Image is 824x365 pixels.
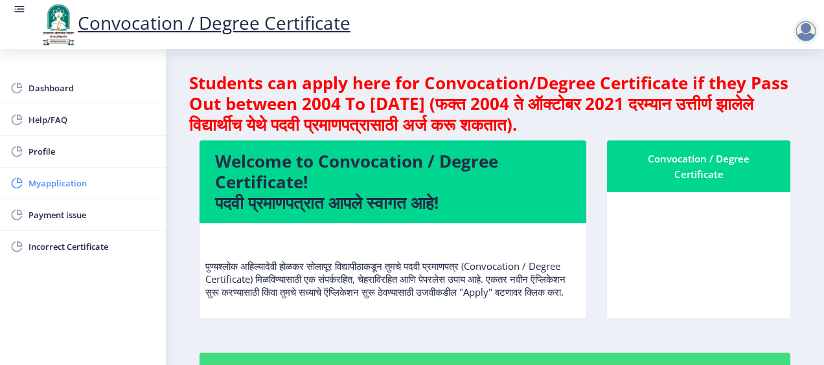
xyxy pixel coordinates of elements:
h4: Welcome to Convocation / Degree Certificate! पदवी प्रमाणपत्रात आपले स्वागत आहे! [215,151,571,213]
span: Profile [29,144,155,159]
img: logo [39,3,78,47]
span: Myapplication [29,175,155,191]
span: Payment issue [29,207,155,223]
a: Convocation / Degree Certificate [39,10,350,35]
h4: Students can apply here for Convocation/Degree Certificate if they Pass Out between 2004 To [DATE... [189,72,801,135]
div: Convocation / Degree Certificate [623,151,775,182]
p: पुण्यश्लोक अहिल्यादेवी होळकर सोलापूर विद्यापीठाकडून तुमचे पदवी प्रमाणपत्र (Convocation / Degree C... [205,234,580,298]
span: Incorrect Certificate [29,239,155,254]
span: Dashboard [29,80,155,96]
span: Help/FAQ [29,112,155,127]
